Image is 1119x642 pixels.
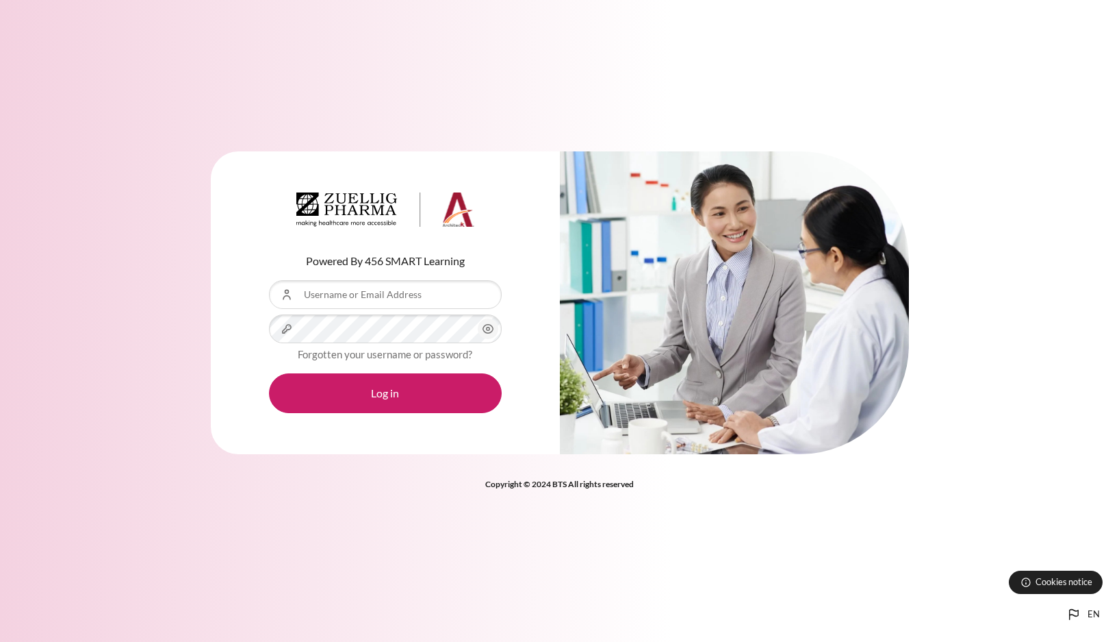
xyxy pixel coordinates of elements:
strong: Copyright © 2024 BTS All rights reserved [485,479,634,489]
button: Languages [1060,601,1105,628]
p: Powered By 456 SMART Learning [269,253,502,269]
button: Cookies notice [1009,571,1103,594]
a: Architeck [296,193,474,232]
span: en [1088,608,1100,621]
input: Username or Email Address [269,280,502,309]
a: Forgotten your username or password? [298,348,472,360]
button: Log in [269,373,502,413]
span: Cookies notice [1036,576,1092,589]
img: Architeck [296,193,474,227]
